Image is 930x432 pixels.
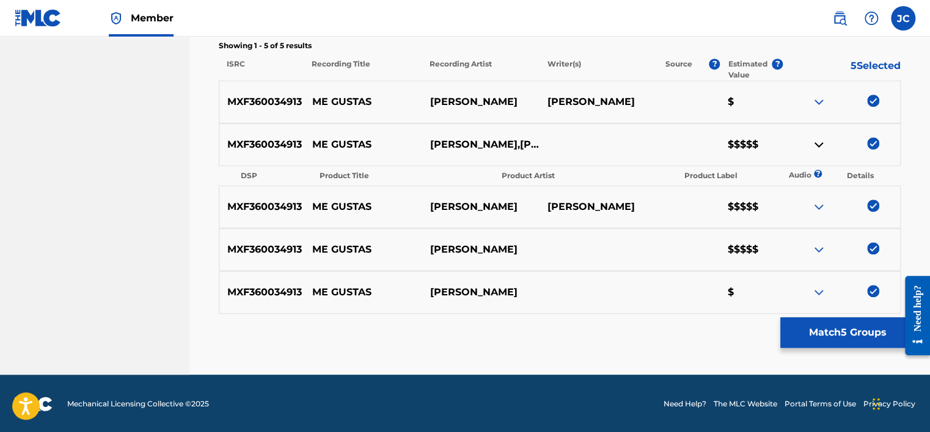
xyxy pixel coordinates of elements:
img: deselect [867,137,879,149]
p: $ [720,95,783,109]
img: deselect [867,95,879,107]
th: Product Artist [494,167,675,184]
p: [PERSON_NAME],[PERSON_NAME] [422,137,539,152]
p: MXF360034913 [219,285,304,300]
a: Privacy Policy [863,398,915,409]
th: Product Title [312,167,493,184]
p: $$$$$ [720,200,783,214]
iframe: Resource Center [896,267,930,365]
p: Source [665,59,692,81]
p: MXF360034913 [219,200,304,214]
span: ? [818,170,818,178]
img: deselect [867,285,879,297]
p: MXF360034913 [219,95,304,109]
p: Recording Artist [422,59,540,81]
th: Details [834,167,886,184]
span: ? [772,59,783,70]
a: Public Search [827,6,852,31]
img: expand [811,242,826,257]
p: ISRC [219,59,304,81]
p: ME GUSTAS [304,137,422,152]
p: [PERSON_NAME] [422,242,539,257]
iframe: Chat Widget [869,373,930,432]
img: expand [811,95,826,109]
img: Top Rightsholder [109,11,123,26]
img: search [832,11,847,26]
p: Showing 1 - 5 of 5 results [219,40,901,51]
a: Need Help? [664,398,706,409]
a: Portal Terms of Use [785,398,856,409]
th: DSP [233,167,311,184]
th: Product Label [676,167,780,184]
img: deselect [867,242,879,254]
img: MLC Logo [15,9,62,27]
div: Drag [873,386,880,422]
p: ME GUSTAS [304,285,422,300]
p: [PERSON_NAME] [422,285,539,300]
div: User Menu [891,6,915,31]
p: $$$$$ [720,242,783,257]
p: MXF360034913 [219,242,304,257]
p: [PERSON_NAME] [539,200,656,214]
p: ME GUSTAS [304,242,422,257]
p: [PERSON_NAME] [422,200,539,214]
a: The MLC Website [714,398,777,409]
p: Recording Title [304,59,422,81]
span: ? [709,59,720,70]
p: [PERSON_NAME] [422,95,539,109]
button: Match5 Groups [780,317,915,348]
img: expand [811,200,826,214]
p: ME GUSTAS [304,95,422,109]
img: expand [811,285,826,300]
p: Estimated Value [728,59,772,81]
p: MXF360034913 [219,137,304,152]
p: $$$$$ [720,137,783,152]
p: $ [720,285,783,300]
p: Audio [781,170,796,181]
img: deselect [867,200,879,212]
p: ME GUSTAS [304,200,422,214]
span: Mechanical Licensing Collective © 2025 [67,398,209,409]
p: Writer(s) [539,59,657,81]
div: Help [859,6,884,31]
img: contract [811,137,826,152]
p: [PERSON_NAME] [539,95,656,109]
img: help [864,11,879,26]
img: logo [15,397,53,411]
p: 5 Selected [783,59,901,81]
span: Member [131,11,174,25]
